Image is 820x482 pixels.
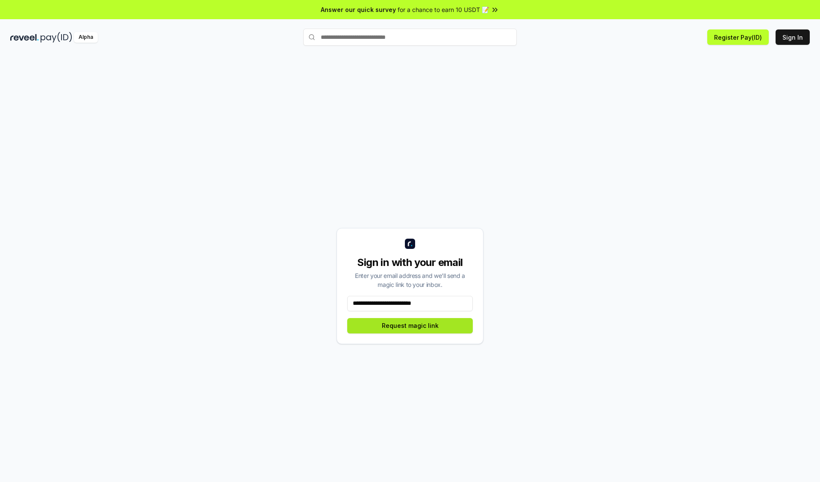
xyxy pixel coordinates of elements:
span: Answer our quick survey [321,5,396,14]
img: reveel_dark [10,32,39,43]
button: Register Pay(ID) [707,29,769,45]
div: Sign in with your email [347,256,473,269]
div: Alpha [74,32,98,43]
span: for a chance to earn 10 USDT 📝 [398,5,489,14]
button: Sign In [776,29,810,45]
img: pay_id [41,32,72,43]
button: Request magic link [347,318,473,333]
div: Enter your email address and we’ll send a magic link to your inbox. [347,271,473,289]
img: logo_small [405,239,415,249]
